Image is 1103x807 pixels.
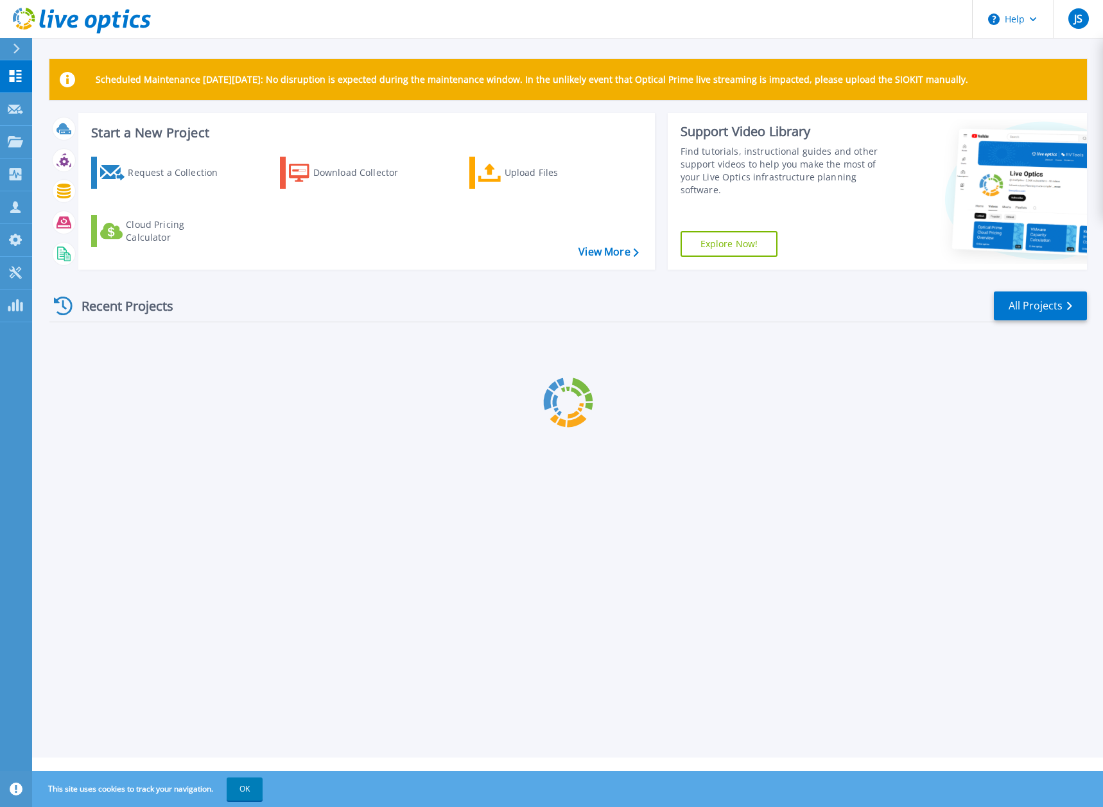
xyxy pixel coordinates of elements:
[91,126,638,140] h3: Start a New Project
[91,157,234,189] a: Request a Collection
[91,215,234,247] a: Cloud Pricing Calculator
[128,160,230,186] div: Request a Collection
[681,123,893,140] div: Support Video Library
[49,290,191,322] div: Recent Projects
[994,291,1087,320] a: All Projects
[313,160,416,186] div: Download Collector
[681,231,778,257] a: Explore Now!
[681,145,893,196] div: Find tutorials, instructional guides and other support videos to help you make the most of your L...
[227,777,263,801] button: OK
[280,157,423,189] a: Download Collector
[469,157,612,189] a: Upload Files
[505,160,607,186] div: Upload Files
[578,246,638,258] a: View More
[126,218,229,244] div: Cloud Pricing Calculator
[1074,13,1082,24] span: JS
[96,74,968,85] p: Scheduled Maintenance [DATE][DATE]: No disruption is expected during the maintenance window. In t...
[35,777,263,801] span: This site uses cookies to track your navigation.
